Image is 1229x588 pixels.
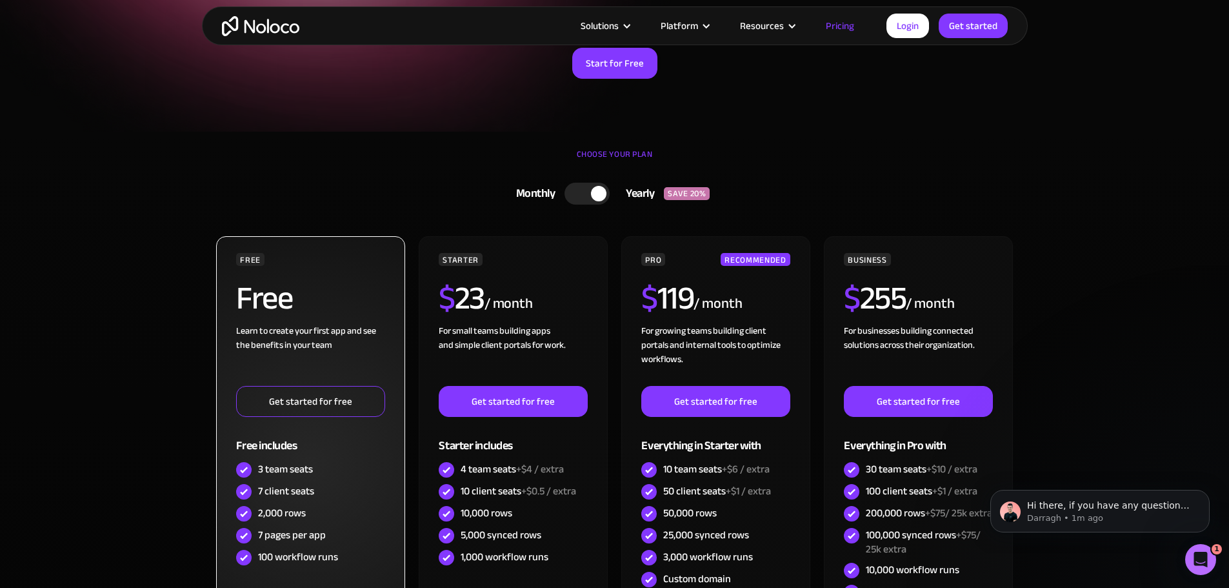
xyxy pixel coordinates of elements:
span: +$6 / extra [722,460,770,479]
div: BUSINESS [844,253,890,266]
div: 10 client seats [461,484,576,498]
span: +$75/ 25k extra [866,525,981,559]
a: Login [886,14,929,38]
span: +$1 / extra [726,482,771,501]
div: 50,000 rows [663,506,717,520]
div: 50 client seats [663,484,771,498]
div: For growing teams building client portals and internal tools to optimize workflows. [641,324,790,386]
div: Custom domain [663,572,731,586]
span: 1 [1212,544,1222,554]
h2: Free [236,282,292,314]
div: 4 team seats [461,462,564,476]
h2: 23 [439,282,485,314]
div: Yearly [610,184,664,203]
a: Pricing [810,17,870,34]
div: Learn to create your first app and see the benefits in your team ‍ [236,324,385,386]
div: Platform [661,17,698,34]
a: Get started [939,14,1008,38]
div: CHOOSE YOUR PLAN [215,145,1015,177]
div: 100,000 synced rows [866,528,992,556]
div: Resources [724,17,810,34]
span: +$4 / extra [516,460,564,479]
div: Everything in Pro with [844,417,992,459]
div: For businesses building connected solutions across their organization. ‍ [844,324,992,386]
div: Solutions [565,17,644,34]
div: For small teams building apps and simple client portals for work. ‍ [439,324,587,386]
h2: 119 [641,282,694,314]
a: Get started for free [641,386,790,417]
iframe: Intercom live chat [1185,544,1216,575]
div: 30 team seats [866,462,977,476]
h2: 255 [844,282,906,314]
a: Get started for free [439,386,587,417]
div: 2,000 rows [258,506,306,520]
a: Get started for free [236,386,385,417]
div: Solutions [581,17,619,34]
a: home [222,16,299,36]
div: 25,000 synced rows [663,528,749,542]
a: Start for Free [572,48,657,79]
div: / month [694,294,742,314]
span: +$1 / extra [932,482,977,501]
div: Everything in Starter with [641,417,790,459]
div: Free includes [236,417,385,459]
div: / month [906,294,954,314]
div: 7 client seats [258,484,314,498]
div: Starter includes [439,417,587,459]
div: FREE [236,253,265,266]
div: 7 pages per app [258,528,326,542]
a: Get started for free [844,386,992,417]
div: Monthly [500,184,565,203]
div: 200,000 rows [866,506,992,520]
div: 3 team seats [258,462,313,476]
div: 10,000 rows [461,506,512,520]
div: PRO [641,253,665,266]
div: 3,000 workflow runs [663,550,753,564]
div: RECOMMENDED [721,253,790,266]
div: 100 client seats [866,484,977,498]
div: 100 workflow runs [258,550,338,564]
iframe: Intercom notifications message [971,463,1229,553]
div: 10,000 workflow runs [866,563,959,577]
div: STARTER [439,253,482,266]
span: +$75/ 25k extra [925,503,992,523]
span: $ [844,268,860,329]
div: / month [485,294,533,314]
span: $ [439,268,455,329]
div: Resources [740,17,784,34]
div: 1,000 workflow runs [461,550,548,564]
div: Platform [644,17,724,34]
div: 5,000 synced rows [461,528,541,542]
div: 10 team seats [663,462,770,476]
span: +$10 / extra [926,460,977,479]
div: SAVE 20% [664,187,710,200]
span: $ [641,268,657,329]
span: +$0.5 / extra [521,482,576,501]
